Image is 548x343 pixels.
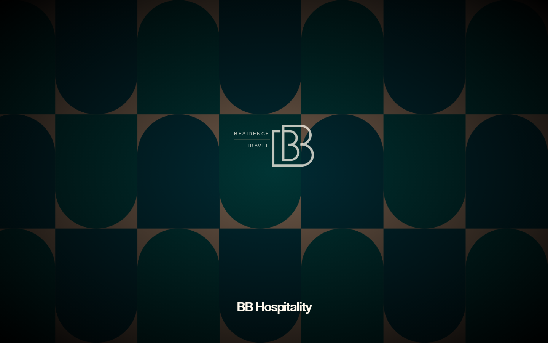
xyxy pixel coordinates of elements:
[234,128,270,139] a: residence
[237,297,312,316] h1: BB hospitality
[234,140,270,152] a: travel
[272,125,314,167] img: logo.5dfd1eee.png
